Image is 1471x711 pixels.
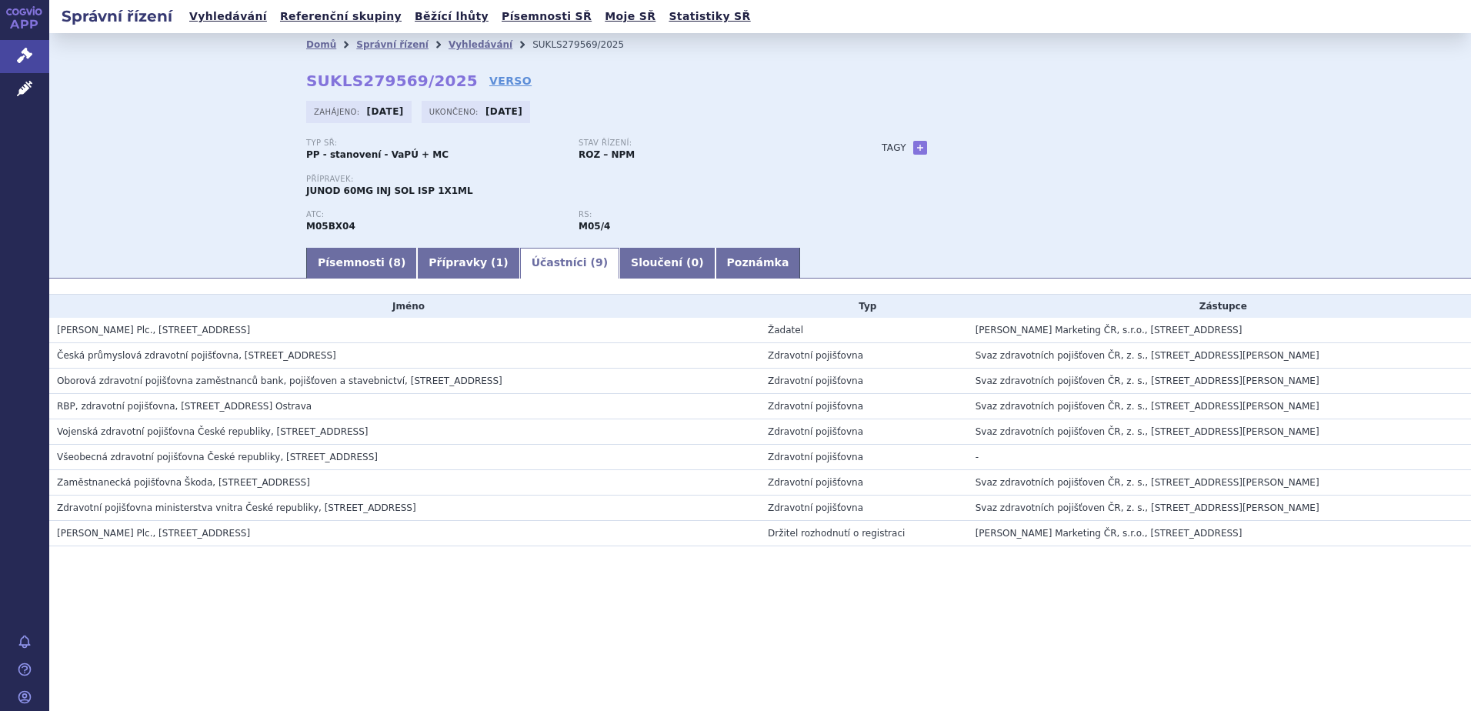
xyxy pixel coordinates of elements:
span: - [976,452,979,462]
p: RS: [579,210,836,219]
strong: [DATE] [367,106,404,117]
th: Jméno [49,295,760,318]
span: Gedeon Richter Plc., Gyömröi út 19-21, Budapest, HU [57,325,250,335]
strong: denosumab, osteoporotický [579,221,610,232]
li: SUKLS279569/2025 [532,33,644,56]
span: Zaměstnanecká pojišťovna Škoda, Husova 302, Mladá Boleslav [57,477,310,488]
a: Referenční skupiny [275,6,406,27]
span: Vojenská zdravotní pojišťovna České republiky, Drahobejlova 1404/4, Praha 9 [57,426,369,437]
p: Stav řízení: [579,139,836,148]
span: Ukončeno: [429,105,482,118]
a: VERSO [489,73,532,88]
span: Držitel rozhodnutí o registraci [768,528,905,539]
span: Svaz zdravotních pojišťoven ČR, z. s., [STREET_ADDRESS][PERSON_NAME] [976,350,1319,361]
span: Svaz zdravotních pojišťoven ČR, z. s., [STREET_ADDRESS][PERSON_NAME] [976,477,1319,488]
span: JUNOD 60MG INJ SOL ISP 1X1ML [306,185,473,196]
span: RBP, zdravotní pojišťovna, Michálkovická 967/108, Slezská Ostrava [57,401,312,412]
strong: ROZ – NPM [579,149,635,160]
h2: Správní řízení [49,5,185,27]
a: Statistiky SŘ [664,6,755,27]
span: Zdravotní pojišťovna [768,477,863,488]
span: Zahájeno: [314,105,362,118]
a: Běžící lhůty [410,6,493,27]
span: 8 [393,256,401,269]
span: Zdravotní pojišťovna [768,376,863,386]
span: Svaz zdravotních pojišťoven ČR, z. s., [STREET_ADDRESS][PERSON_NAME] [976,426,1319,437]
span: [PERSON_NAME] Marketing ČR, s.r.o., [STREET_ADDRESS] [976,528,1243,539]
span: Zdravotní pojišťovna ministerstva vnitra České republiky, Vinohradská 2577/178, Praha 3 - Vinohra... [57,502,416,513]
p: Typ SŘ: [306,139,563,148]
h3: Tagy [882,139,906,157]
th: Zástupce [968,295,1471,318]
span: Česká průmyslová zdravotní pojišťovna, Jeremenkova 161/11, Ostrava - Vítkovice [57,350,336,361]
a: Vyhledávání [449,39,512,50]
span: Žadatel [768,325,803,335]
span: Zdravotní pojišťovna [768,426,863,437]
th: Typ [760,295,968,318]
span: 9 [595,256,603,269]
a: Domů [306,39,336,50]
span: Zdravotní pojišťovna [768,502,863,513]
span: Zdravotní pojišťovna [768,350,863,361]
strong: SUKLS279569/2025 [306,72,478,90]
span: Oborová zdravotní pojišťovna zaměstnanců bank, pojišťoven a stavebnictví, Roškotova 1225/1, Praha 4 [57,376,502,386]
span: 0 [691,256,699,269]
span: Svaz zdravotních pojišťoven ČR, z. s., [STREET_ADDRESS][PERSON_NAME] [976,401,1319,412]
span: Všeobecná zdravotní pojišťovna České republiky, Orlická 2020/4, Praha 3 [57,452,378,462]
a: Sloučení (0) [619,248,715,279]
a: Moje SŘ [600,6,660,27]
a: Vyhledávání [185,6,272,27]
a: Písemnosti (8) [306,248,417,279]
span: Svaz zdravotních pojišťoven ČR, z. s., [STREET_ADDRESS][PERSON_NAME] [976,376,1319,386]
strong: DENOSUMAB [306,221,355,232]
a: + [913,141,927,155]
a: Poznámka [715,248,801,279]
span: Svaz zdravotních pojišťoven ČR, z. s., [STREET_ADDRESS][PERSON_NAME] [976,502,1319,513]
p: ATC: [306,210,563,219]
a: Písemnosti SŘ [497,6,596,27]
a: Účastníci (9) [520,248,619,279]
a: Správní řízení [356,39,429,50]
strong: PP - stanovení - VaPÚ + MC [306,149,449,160]
a: Přípravky (1) [417,248,519,279]
strong: [DATE] [485,106,522,117]
span: Zdravotní pojišťovna [768,452,863,462]
p: Přípravek: [306,175,851,184]
span: 1 [496,256,504,269]
span: Zdravotní pojišťovna [768,401,863,412]
span: Gedeon Richter Plc., Gyömröi út 19-21, Budapest, HU [57,528,250,539]
span: [PERSON_NAME] Marketing ČR, s.r.o., [STREET_ADDRESS] [976,325,1243,335]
